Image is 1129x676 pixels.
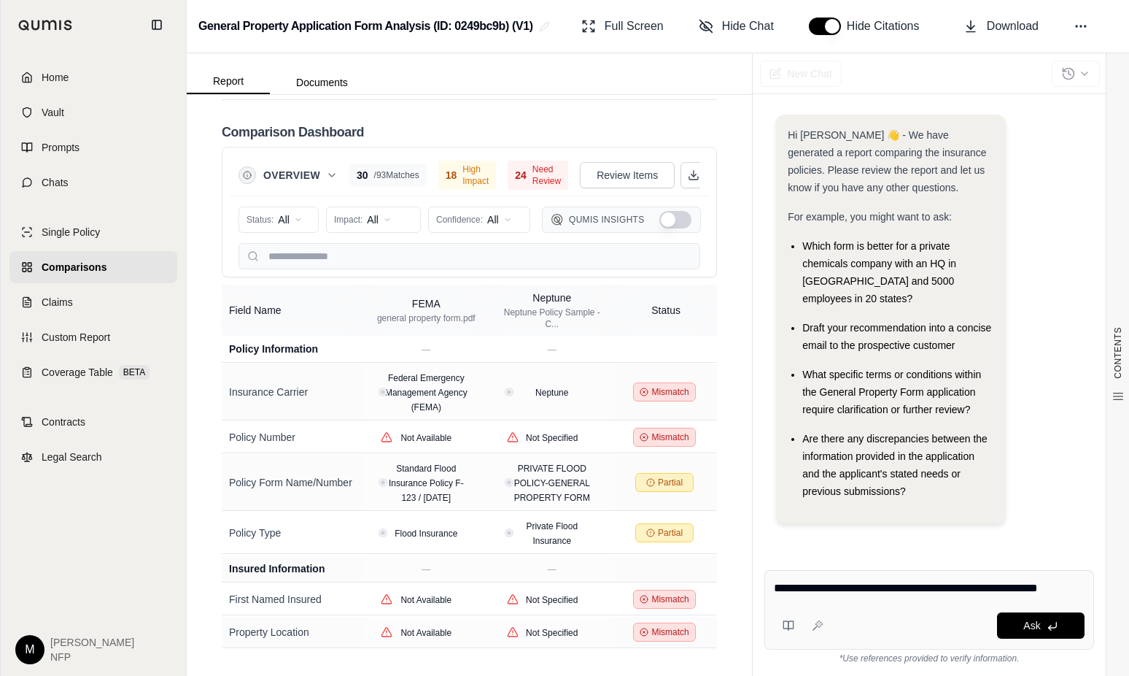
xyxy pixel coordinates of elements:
a: Legal Search [9,441,177,473]
button: View confidence details [375,475,391,491]
div: Neptune [503,291,602,305]
button: Documents [270,71,374,94]
button: Status:All [238,207,319,233]
div: Insured Information [229,561,356,576]
div: First Named Insured [229,592,356,607]
span: Coverage Table [42,365,113,380]
a: Prompts [9,131,177,164]
span: Claims [42,295,73,310]
span: — [422,564,430,575]
span: Single Policy [42,225,100,239]
span: Mismatch [651,594,688,605]
button: Confidence:All [428,207,530,233]
th: Status [615,285,717,336]
button: View confidence details [501,588,524,611]
span: Not Specified [526,433,578,443]
button: View confidence details [501,384,517,400]
div: FEMA [377,296,476,311]
h2: Comparison Dashboard [222,122,364,142]
div: Neptune Policy Sample - C... [503,307,602,330]
button: View confidence details [375,588,398,611]
button: Review Items [580,162,675,188]
button: View confidence details [375,384,391,400]
button: Show Qumis Insights [659,211,691,228]
span: / 93 Matches [374,169,419,181]
th: Field Name [222,285,363,336]
span: Qumis Insights [569,214,645,226]
span: — [548,564,556,575]
span: Private Flood Insurance [526,521,578,546]
span: Partial [658,527,683,539]
h2: General Property Application Form Analysis (ID: 0249bc9b) (V1) [198,13,533,39]
a: Contracts [9,406,177,438]
span: Chats [42,175,69,190]
div: Insurance Carrier [229,385,356,399]
span: 24 [515,168,527,183]
div: Property Location [229,625,356,639]
button: Ask [997,612,1085,639]
span: Ask [1023,620,1040,631]
span: High Impact [462,164,489,187]
span: Hide Citations [847,18,928,35]
span: Federal Emergency Management Agency (FEMA) [385,373,467,412]
button: View confidence details [375,525,391,541]
span: Not Specified [526,595,578,605]
button: View confidence details [375,621,398,644]
span: Which form is better for a private chemicals company with an HQ in [GEOGRAPHIC_DATA] and 5000 emp... [802,240,956,304]
span: Not Available [400,595,451,605]
span: Mismatch [651,626,688,638]
button: Hide Chat [693,12,780,41]
span: Impact: [334,214,362,226]
span: Hi [PERSON_NAME] 👋 - We have generated a report comparing the insurance policies. Please review t... [788,129,986,193]
div: general property form.pdf [377,312,476,324]
span: NFP [50,650,134,664]
a: Chats [9,166,177,199]
span: Prompts [42,140,79,155]
button: View confidence details [501,426,524,449]
span: 18 [446,168,457,183]
span: Hide Chat [722,18,774,35]
button: Overview [263,168,338,183]
span: For example, you might want to ask: [788,211,952,223]
span: BETA [119,365,150,380]
button: Impact:All [326,207,421,233]
button: View confidence details [501,475,517,491]
a: Comparisons [9,251,177,283]
span: Mismatch [651,386,688,398]
button: Full Screen [575,12,670,41]
span: — [422,345,430,355]
a: Single Policy [9,216,177,248]
span: Partial [658,477,683,488]
span: PRIVATE FLOOD POLICY-GENERAL PROPERTY FORM [514,464,590,503]
span: Flood Insurance [395,529,457,539]
span: All [367,212,379,227]
a: Coverage TableBETA [9,356,177,388]
span: — [548,345,556,355]
button: View confidence details [501,525,517,541]
span: What specific terms or conditions within the General Property Form application require clarificat... [802,369,981,415]
span: Contracts [42,415,85,429]
a: Vault [9,96,177,128]
span: 30 [357,168,368,183]
span: All [487,212,499,227]
span: [PERSON_NAME] [50,635,134,650]
a: Claims [9,286,177,318]
button: View confidence details [501,621,524,644]
div: Policy Term [229,656,356,670]
a: Custom Report [9,321,177,353]
span: Draft your recommendation into a concise email to the prospective customer [802,322,991,351]
span: Not Available [400,433,451,443]
span: Overview [263,168,320,183]
span: Vault [42,105,64,120]
span: Mismatch [651,431,688,443]
span: Home [42,70,69,85]
a: Home [9,61,177,93]
span: Comparisons [42,260,106,274]
div: Policy Type [229,526,356,540]
button: Download [958,12,1044,41]
span: Need Review [532,164,561,187]
span: Review Items [597,168,658,183]
span: CONTENTS [1112,327,1124,379]
span: Custom Report [42,330,110,345]
button: View confidence details [375,426,398,449]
